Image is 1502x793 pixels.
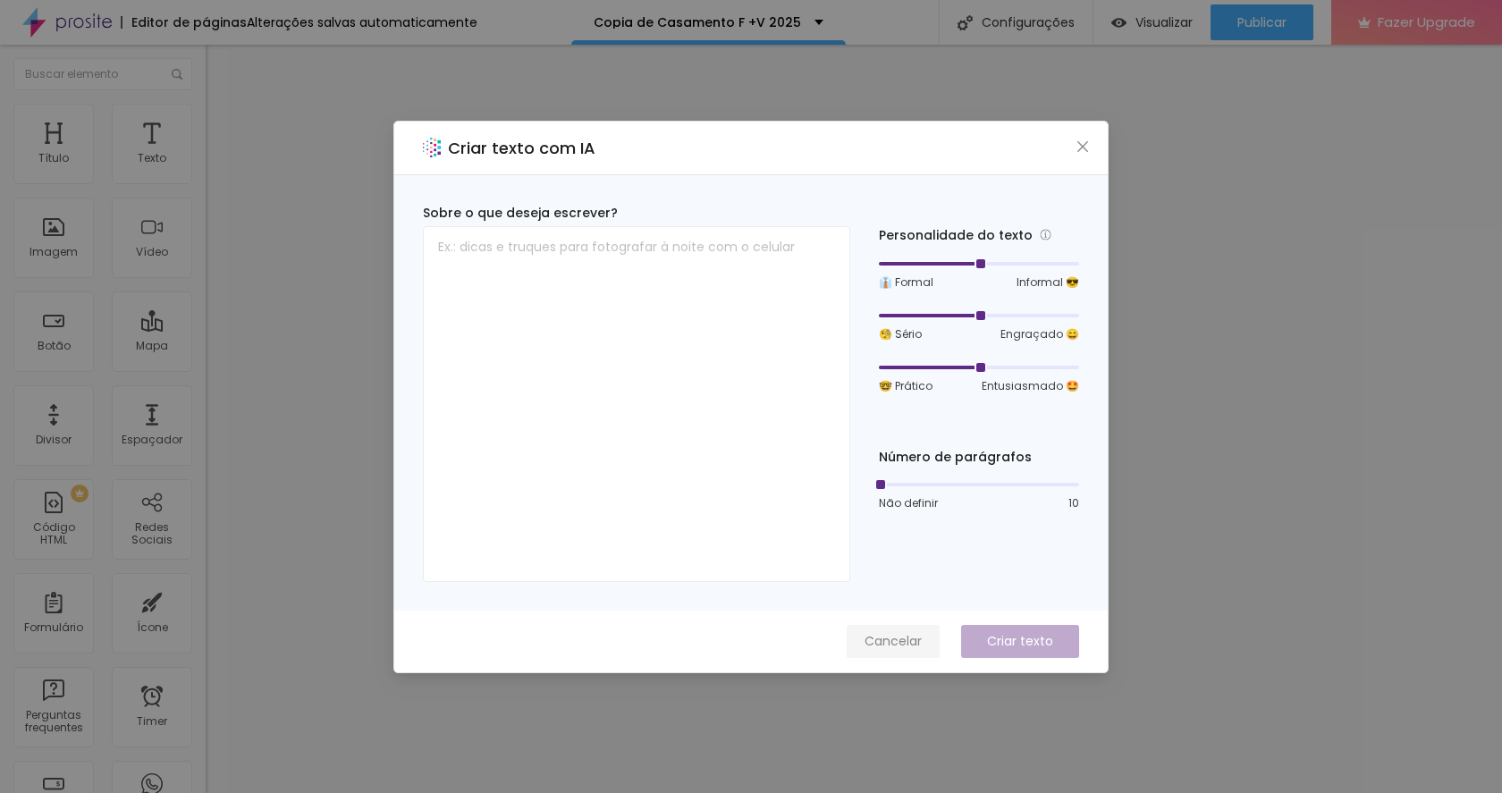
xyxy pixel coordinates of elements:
span: 🤓 Prático [879,378,932,394]
span: Cancelar [865,632,922,651]
span: 👔 Formal [879,274,933,291]
span: Engraçado 😄 [1000,326,1079,342]
div: Personalidade do texto [879,225,1079,246]
span: Entusiasmado 🤩 [982,378,1079,394]
span: close [1076,139,1090,154]
button: Cancelar [847,625,940,658]
h2: Criar texto com IA [448,136,595,160]
div: Número de parágrafos [879,448,1079,467]
span: Informal 😎 [1017,274,1079,291]
span: 10 [1068,495,1079,511]
span: Não definir [879,495,938,511]
span: 🧐 Sério [879,326,922,342]
button: Criar texto [961,625,1079,658]
button: Close [1074,137,1093,156]
div: Sobre o que deseja escrever? [423,204,850,223]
